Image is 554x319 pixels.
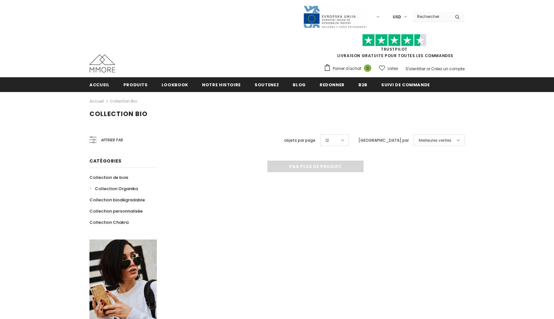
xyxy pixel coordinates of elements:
[293,77,306,92] a: Blog
[284,137,315,144] label: objets par page
[101,137,123,144] span: Affiner par
[413,12,450,21] input: Search Site
[89,77,110,92] a: Accueil
[162,77,188,92] a: Lookbook
[110,98,137,104] a: Collection Bio
[123,77,148,92] a: Produits
[202,82,241,88] span: Notre histoire
[393,14,401,20] span: USD
[89,82,110,88] span: Accueil
[89,183,138,194] a: Collection Organika
[333,65,361,72] span: Panier d'achat
[89,55,115,72] img: Cas MMORE
[255,77,279,92] a: soutenez
[89,194,145,206] a: Collection biodégradable
[89,109,147,118] span: Collection Bio
[89,217,129,228] a: Collection Chakra
[325,137,329,144] span: 12
[388,65,398,72] span: Listes
[358,77,367,92] a: B2B
[320,82,345,88] span: Redonner
[381,82,430,88] span: Suivi de commande
[320,77,345,92] a: Redonner
[303,5,367,29] img: Javni Razpis
[89,219,129,225] span: Collection Chakra
[89,174,128,180] span: Collection de bois
[406,66,425,71] a: S'identifier
[364,64,371,72] span: 0
[426,66,430,71] span: or
[324,37,465,58] span: LIVRAISON GRATUITE POUR TOUTES LES COMMANDES
[362,34,426,46] img: Faites confiance aux étoiles pilotes
[358,137,409,144] label: [GEOGRAPHIC_DATA] par
[419,137,451,144] span: Meilleures ventes
[293,82,306,88] span: Blog
[358,82,367,88] span: B2B
[95,186,138,192] span: Collection Organika
[89,197,145,203] span: Collection biodégradable
[202,77,241,92] a: Notre histoire
[89,206,143,217] a: Collection personnalisée
[89,172,128,183] a: Collection de bois
[89,208,143,214] span: Collection personnalisée
[162,82,188,88] span: Lookbook
[381,77,430,92] a: Suivi de commande
[123,82,148,88] span: Produits
[303,14,367,19] a: Javni Razpis
[324,64,374,73] a: Panier d'achat 0
[379,63,398,74] a: Listes
[255,82,279,88] span: soutenez
[89,97,104,105] a: Accueil
[89,158,122,164] span: Catégories
[431,66,465,71] a: Créez un compte
[381,46,407,52] a: TrustPilot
